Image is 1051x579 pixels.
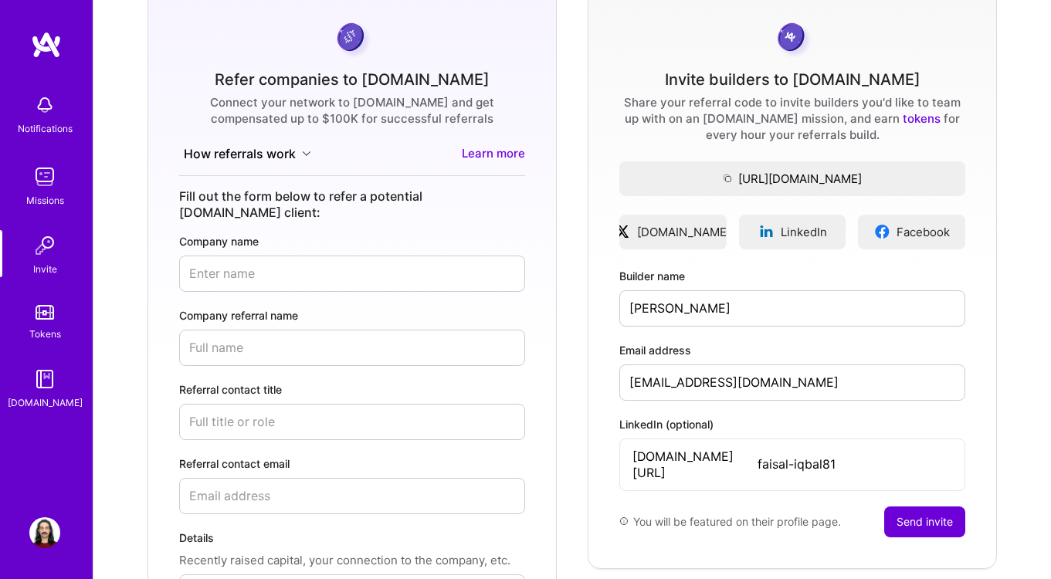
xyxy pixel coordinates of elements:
[781,224,827,240] span: LinkedIn
[903,111,941,126] a: tokens
[665,72,920,88] div: Invite builders to [DOMAIN_NAME]
[619,416,965,432] label: LinkedIn (optional)
[615,224,631,239] img: xLogo
[179,307,525,323] label: Company referral name
[619,342,965,358] label: Email address
[884,506,965,537] button: Send invite
[739,215,846,249] a: LinkedIn
[758,456,952,472] input: username...
[874,224,890,239] img: facebookLogo
[632,449,758,481] span: [DOMAIN_NAME][URL]
[179,381,525,398] label: Referral contact title
[33,261,57,277] div: Invite
[179,188,525,221] div: Fill out the form below to refer a potential [DOMAIN_NAME] client:
[18,120,73,137] div: Notifications
[31,31,62,59] img: logo
[179,552,525,568] p: Recently raised capital, your connection to the company, etc.
[619,290,965,327] input: Full name
[619,161,965,196] button: [URL][DOMAIN_NAME]
[179,330,525,366] input: Full name
[772,19,813,59] img: grayCoin
[36,305,54,320] img: tokens
[29,161,60,192] img: teamwork
[179,256,525,292] input: Enter name
[29,230,60,261] img: Invite
[26,192,64,208] div: Missions
[8,394,83,411] div: [DOMAIN_NAME]
[29,517,60,548] img: User Avatar
[758,224,775,239] img: linkedinLogo
[179,233,525,249] label: Company name
[619,364,965,401] input: Email address
[179,455,525,472] label: Referral contact email
[29,326,61,342] div: Tokens
[619,215,727,249] a: [DOMAIN_NAME]
[332,19,372,59] img: purpleCoin
[179,478,525,514] input: Email address
[462,145,525,163] a: Learn more
[858,215,965,249] a: Facebook
[619,268,965,284] label: Builder name
[215,72,490,88] div: Refer companies to [DOMAIN_NAME]
[29,90,60,120] img: bell
[179,94,525,127] div: Connect your network to [DOMAIN_NAME] and get compensated up to $100K for successful referrals
[619,506,841,537] div: You will be featured on their profile page.
[29,364,60,394] img: guide book
[25,517,64,548] a: User Avatar
[179,145,316,163] button: How referrals work
[179,404,525,440] input: Full title or role
[619,94,965,143] div: Share your referral code to invite builders you'd like to team up with on an [DOMAIN_NAME] missio...
[897,224,950,240] span: Facebook
[637,224,731,240] span: [DOMAIN_NAME]
[179,530,525,546] label: Details
[619,171,965,187] span: [URL][DOMAIN_NAME]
